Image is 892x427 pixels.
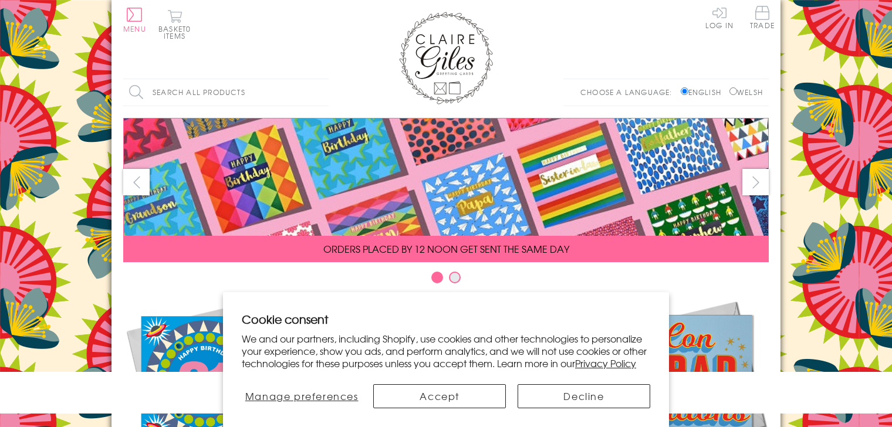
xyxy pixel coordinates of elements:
[123,79,329,106] input: Search all products
[580,87,678,97] p: Choose a language:
[729,87,737,95] input: Welsh
[750,6,775,29] span: Trade
[705,6,734,29] a: Log In
[449,272,461,283] button: Carousel Page 2
[123,271,769,289] div: Carousel Pagination
[323,242,569,256] span: ORDERS PLACED BY 12 NOON GET SENT THE SAME DAY
[518,384,650,408] button: Decline
[242,311,650,327] h2: Cookie consent
[164,23,191,41] span: 0 items
[399,12,493,104] img: Claire Giles Greetings Cards
[245,389,359,403] span: Manage preferences
[123,23,146,34] span: Menu
[681,87,727,97] label: English
[317,79,329,106] input: Search
[750,6,775,31] a: Trade
[242,384,361,408] button: Manage preferences
[729,87,763,97] label: Welsh
[242,333,650,369] p: We and our partners, including Shopify, use cookies and other technologies to personalize your ex...
[123,169,150,195] button: prev
[742,169,769,195] button: next
[431,272,443,283] button: Carousel Page 1 (Current Slide)
[123,8,146,32] button: Menu
[681,87,688,95] input: English
[575,356,636,370] a: Privacy Policy
[158,9,191,39] button: Basket0 items
[373,384,506,408] button: Accept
